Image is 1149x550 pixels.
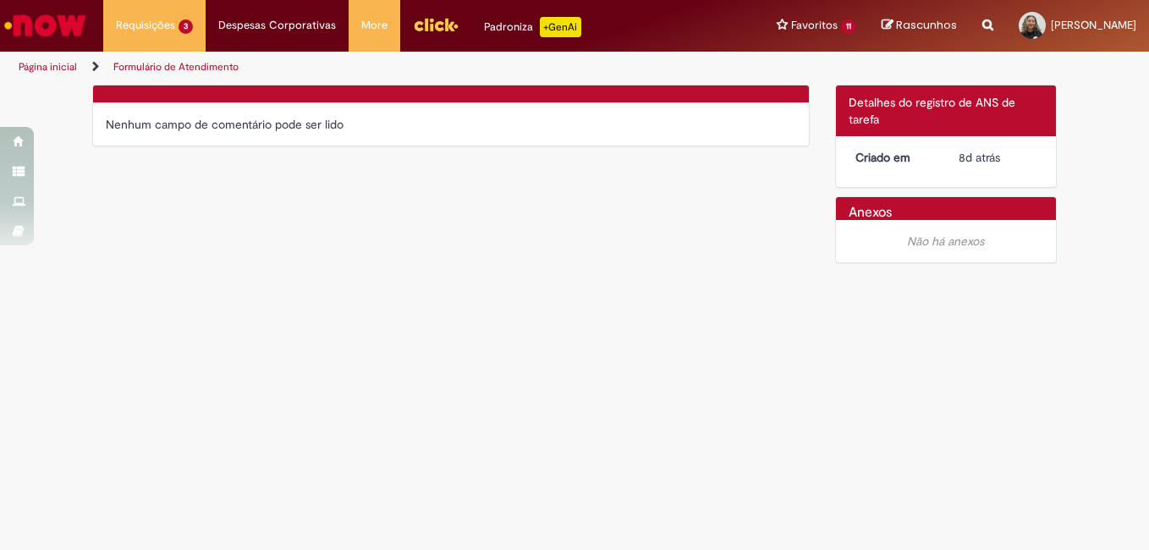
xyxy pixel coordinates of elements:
[882,18,957,34] a: Rascunhos
[907,234,984,249] em: Não há anexos
[106,116,796,133] div: Nenhum campo de comentário pode ser lido
[1051,18,1136,32] span: [PERSON_NAME]
[116,17,175,34] span: Requisições
[484,17,581,37] div: Padroniza
[413,12,459,37] img: click_logo_yellow_360x200.png
[841,19,856,34] span: 11
[849,206,892,221] h2: Anexos
[959,150,1000,165] time: 21/08/2025 15:19:54
[2,8,89,42] img: ServiceNow
[791,17,838,34] span: Favoritos
[843,149,947,166] dt: Criado em
[13,52,753,83] ul: Trilhas de página
[849,95,1015,127] span: Detalhes do registro de ANS de tarefa
[218,17,336,34] span: Despesas Corporativas
[896,17,957,33] span: Rascunhos
[113,60,239,74] a: Formulário de Atendimento
[19,60,77,74] a: Página inicial
[179,19,193,34] span: 3
[361,17,388,34] span: More
[959,149,1037,166] div: 21/08/2025 15:19:54
[540,17,581,37] p: +GenAi
[959,150,1000,165] span: 8d atrás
